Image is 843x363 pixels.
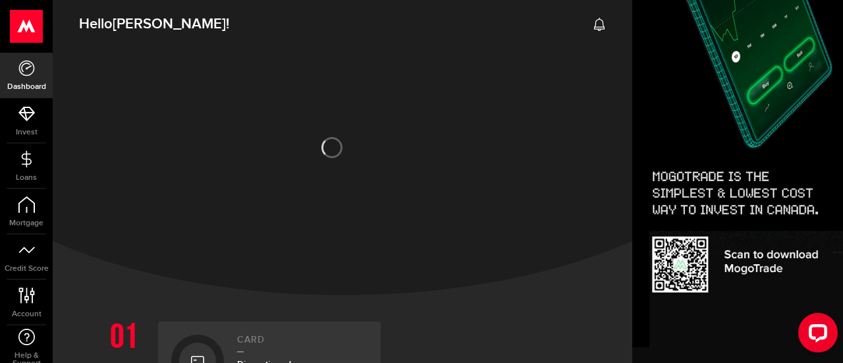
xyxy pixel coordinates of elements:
iframe: LiveChat chat widget [788,308,843,363]
span: [PERSON_NAME] [113,15,226,33]
span: Hello ! [79,11,229,38]
h2: Card [237,335,367,352]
